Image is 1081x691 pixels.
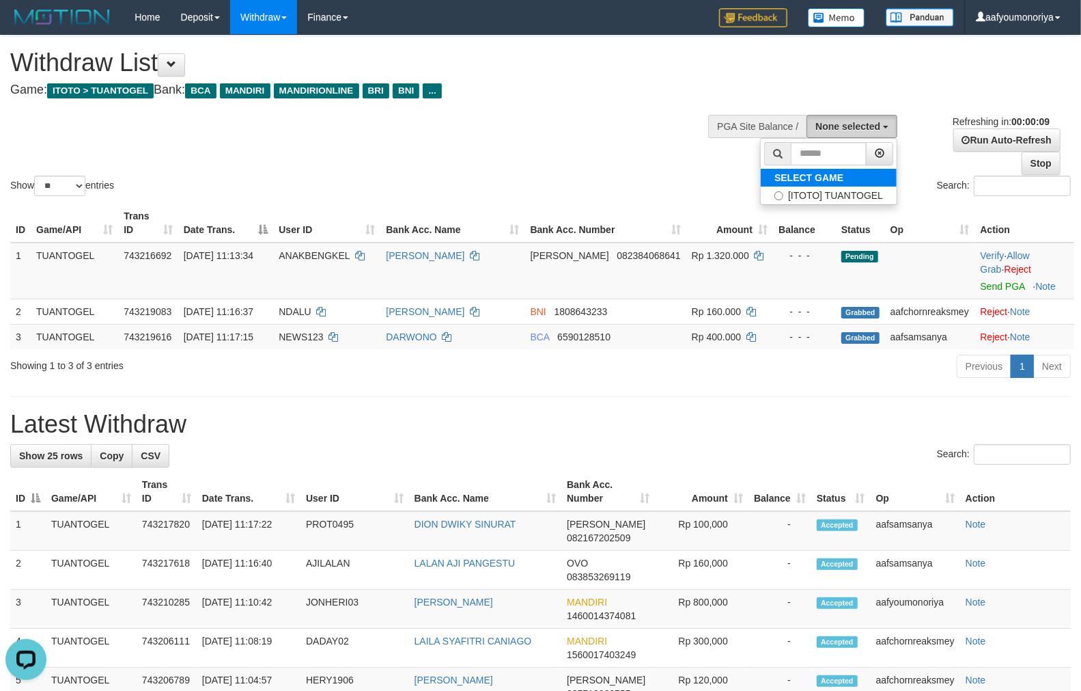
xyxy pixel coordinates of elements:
a: Reject [1005,264,1032,275]
th: ID [10,204,31,243]
td: · [975,324,1074,349]
a: CSV [132,444,169,468]
td: - [748,551,811,590]
td: 2 [10,299,31,324]
th: Trans ID: activate to sort column ascending [118,204,178,243]
input: Search: [974,444,1071,465]
span: MANDIRI [567,597,607,608]
span: NEWS123 [279,331,323,342]
div: - - - [778,305,830,319]
span: OVO [567,558,588,569]
a: Note [966,636,986,647]
label: Show entries [10,176,114,196]
td: JONHERI03 [300,590,409,629]
th: Bank Acc. Number: activate to sort column ascending [561,472,655,511]
span: BCA [185,83,216,98]
td: 1 [10,243,31,299]
a: LALAN AJI PANGESTU [415,558,516,569]
th: Trans ID: activate to sort column ascending [137,472,197,511]
span: NDALU [279,306,311,317]
td: - [748,629,811,668]
td: AJILALAN [300,551,409,590]
a: Next [1033,355,1071,378]
td: aafchornreaksmey [885,299,975,324]
td: [DATE] 11:16:40 [197,551,300,590]
td: - [748,590,811,629]
a: Run Auto-Refresh [953,128,1061,152]
span: ... [423,83,441,98]
span: Grabbed [841,332,880,344]
span: Copy 082384068641 to clipboard [617,250,680,261]
td: 4 [10,629,46,668]
label: Search: [937,176,1071,196]
td: Rp 160,000 [655,551,748,590]
span: BNI [393,83,419,98]
td: Rp 100,000 [655,511,748,551]
th: Game/API: activate to sort column ascending [31,204,118,243]
a: DARWONO [386,331,436,342]
a: [PERSON_NAME] [415,597,493,608]
span: [DATE] 11:13:34 [184,250,253,261]
td: 3 [10,324,31,349]
td: Rp 300,000 [655,629,748,668]
a: Show 25 rows [10,444,92,468]
td: 743206111 [137,629,197,668]
a: Note [966,558,986,569]
span: MANDIRI [220,83,270,98]
b: SELECT GAME [774,172,843,183]
a: Note [1010,306,1030,317]
span: Copy 083853269119 to clipboard [567,571,630,582]
span: BRI [363,83,389,98]
span: Accepted [817,675,858,687]
th: Status [836,204,885,243]
span: Copy 1460014374081 to clipboard [567,610,636,621]
th: Balance: activate to sort column ascending [748,472,811,511]
span: · [981,250,1030,275]
td: 2 [10,551,46,590]
span: Accepted [817,558,858,570]
td: aafyoumonoriya [871,590,960,629]
td: 743217820 [137,511,197,551]
td: aafsamsanya [871,551,960,590]
span: 743219616 [124,331,171,342]
button: None selected [806,115,897,138]
a: Note [966,519,986,530]
th: Bank Acc. Name: activate to sort column ascending [380,204,524,243]
td: aafsamsanya [871,511,960,551]
th: ID: activate to sort column descending [10,472,46,511]
a: Reject [981,331,1008,342]
td: TUANTOGEL [46,511,137,551]
span: ITOTO > TUANTOGEL [47,83,154,98]
a: DION DWIKY SINURAT [415,519,516,530]
th: Bank Acc. Number: activate to sort column ascending [525,204,686,243]
span: Pending [841,251,878,262]
span: 743216692 [124,250,171,261]
span: CSV [141,450,160,461]
span: Copy [100,450,124,461]
td: 743210285 [137,590,197,629]
td: · [975,299,1074,324]
a: [PERSON_NAME] [386,250,464,261]
div: - - - [778,330,830,344]
th: Date Trans.: activate to sort column ascending [197,472,300,511]
td: [DATE] 11:17:22 [197,511,300,551]
span: 743219083 [124,306,171,317]
span: Show 25 rows [19,450,83,461]
td: 3 [10,590,46,629]
th: Amount: activate to sort column ascending [655,472,748,511]
a: Reject [981,306,1008,317]
a: Note [1036,281,1056,292]
span: Accepted [817,636,858,648]
td: PROT0495 [300,511,409,551]
td: TUANTOGEL [46,629,137,668]
a: Copy [91,444,132,468]
h4: Game: Bank: [10,83,707,97]
td: TUANTOGEL [31,324,118,349]
td: 1 [10,511,46,551]
label: Search: [937,444,1071,465]
span: Rp 1.320.000 [692,250,749,261]
a: Note [966,597,986,608]
img: panduan.png [886,8,954,27]
span: MANDIRI [567,636,607,647]
span: Copy 082167202509 to clipboard [567,532,630,543]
